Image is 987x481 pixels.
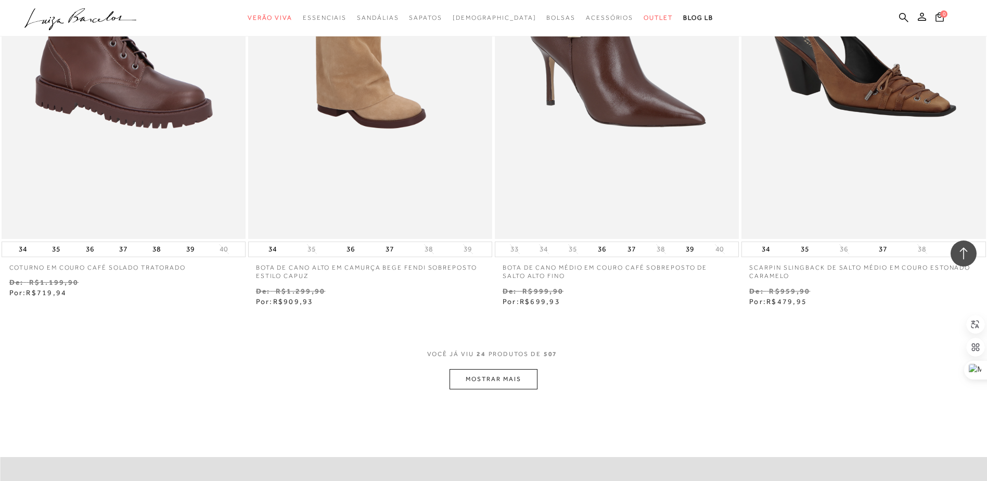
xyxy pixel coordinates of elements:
span: R$699,93 [520,297,560,306]
button: 34 [536,244,551,254]
a: BOTA DE CANO MÉDIO EM COURO CAFÉ SOBREPOSTO DE SALTO ALTO FINO [495,257,739,281]
a: categoryNavScreenReaderText [357,8,399,28]
a: noSubCategoriesText [453,8,536,28]
a: categoryNavScreenReaderText [248,8,292,28]
button: 35 [798,242,812,257]
a: categoryNavScreenReaderText [303,8,347,28]
span: Bolsas [546,14,575,21]
a: categoryNavScreenReaderText [586,8,633,28]
button: 38 [915,244,929,254]
button: MOSTRAR MAIS [450,369,537,389]
button: 39 [683,242,697,257]
span: R$719,94 [26,288,67,297]
button: 39 [183,242,198,257]
button: 36 [595,242,609,257]
a: categoryNavScreenReaderText [546,8,575,28]
span: [DEMOGRAPHIC_DATA] [453,14,536,21]
span: Por: [749,297,807,306]
span: 0 [940,10,947,18]
small: R$1.299,90 [276,287,325,295]
span: Essenciais [303,14,347,21]
button: 34 [265,242,280,257]
button: 36 [837,244,851,254]
small: De: [256,287,271,295]
button: 0 [932,11,947,26]
span: BLOG LB [683,14,713,21]
span: Verão Viva [248,14,292,21]
span: Sapatos [409,14,442,21]
span: Por: [256,297,314,306]
small: R$999,90 [522,287,563,295]
a: COTURNO EM COURO CAFÉ SOLADO TRATORADO [2,257,246,272]
button: 38 [149,242,164,257]
button: 37 [116,242,131,257]
small: De: [503,287,517,295]
a: SCARPIN SLINGBACK DE SALTO MÉDIO EM COURO ESTONADO CARAMELO [741,257,985,281]
button: 36 [83,242,97,257]
button: 35 [49,242,63,257]
span: 507 [544,350,558,369]
span: VOCê JÁ VIU [427,350,474,359]
span: R$479,95 [766,297,807,306]
span: 24 [477,350,486,369]
button: 37 [382,242,397,257]
small: R$959,90 [769,287,810,295]
button: 37 [624,242,639,257]
a: BLOG LB [683,8,713,28]
span: Sandálias [357,14,399,21]
button: 34 [759,242,773,257]
button: 40 [216,244,231,254]
button: 36 [343,242,358,257]
button: 38 [421,244,436,254]
button: 34 [16,242,30,257]
button: 37 [876,242,890,257]
small: De: [9,278,24,286]
button: 33 [507,244,522,254]
button: 35 [304,244,319,254]
a: categoryNavScreenReaderText [644,8,673,28]
button: 38 [653,244,668,254]
span: Outlet [644,14,673,21]
a: categoryNavScreenReaderText [409,8,442,28]
button: 39 [460,244,475,254]
button: 35 [566,244,580,254]
span: Acessórios [586,14,633,21]
button: 39 [954,242,968,257]
small: De: [749,287,764,295]
span: Por: [503,297,560,306]
span: R$909,93 [273,297,314,306]
button: 40 [712,244,727,254]
small: R$1.199,90 [29,278,79,286]
a: BOTA DE CANO ALTO EM CAMURÇA BEGE FENDI SOBREPOSTO ESTILO CAPUZ [248,257,492,281]
span: PRODUTOS DE [489,350,541,359]
span: Por: [9,288,67,297]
